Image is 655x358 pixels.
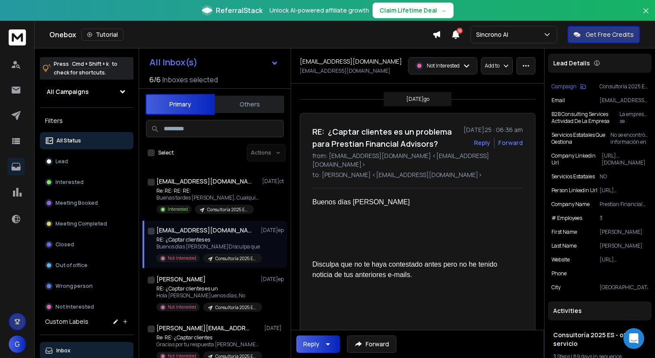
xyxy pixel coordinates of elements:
h3: Custom Labels [45,317,88,326]
p: Not Interested [168,255,196,261]
div: Activities [548,301,652,320]
button: Campaign [551,83,586,90]
button: Wrong person [40,277,133,295]
button: Close banner [640,5,652,26]
h1: [EMAIL_ADDRESS][DOMAIN_NAME] [156,226,252,235]
p: [DATE]25 : 06:36 am [464,126,523,134]
span: 6 / 6 [149,74,161,85]
p: Consultoría 2025 ES - oferta servicio [600,83,648,90]
button: Lead [40,153,133,170]
p: Meeting Completed [55,220,107,227]
button: Out of office [40,257,133,274]
button: Interested [40,174,133,191]
p: Campaign [551,83,577,90]
button: G [9,335,26,353]
p: Not Interested [55,303,94,310]
p: B2B Consulting Services Actividad De La Empresa [551,111,619,125]
p: Consultoría 2025 ES - oferta servicio [207,206,249,213]
p: Servicios estatales [551,173,595,180]
p: from: [EMAIL_ADDRESS][DOMAIN_NAME] <[EMAIL_ADDRESS][DOMAIN_NAME]> [312,152,523,169]
h1: [EMAIL_ADDRESS][DOMAIN_NAME] [300,57,402,66]
button: Forward [347,335,396,353]
div: Buenos días [PERSON_NAME] [312,197,516,207]
div: Reply [303,340,319,348]
p: Unlock AI-powered affiliate growth [269,6,369,15]
p: No se encontró información en la página principal ni en los resultados de búsqueda que indique qu... [610,132,648,145]
p: Closed [55,241,74,248]
p: Interested [168,206,188,213]
p: Add to [485,62,499,69]
p: Company Name [551,201,590,208]
p: # Employees [551,215,582,222]
span: Cmd + Shift + k [71,59,110,69]
p: RE: ¿Captar clientes es [156,236,260,243]
p: Consultoría 2025 ES - oferta servicio [215,304,257,311]
p: [GEOGRAPHIC_DATA] [600,284,648,291]
p: [DATE] [264,325,284,332]
button: Primary [146,94,215,115]
p: [DATE]ep [261,227,284,234]
h1: [PERSON_NAME] [156,275,206,284]
p: First Name [551,229,577,235]
p: [DATE]go [406,96,429,103]
div: Onebox [49,29,432,41]
p: Not Interested [168,304,196,310]
button: All Campaigns [40,83,133,100]
p: [URL][DOMAIN_NAME][PERSON_NAME][PERSON_NAME] [600,187,648,194]
h3: Inboxes selected [162,74,218,85]
button: Tutorial [81,29,123,41]
button: All Status [40,132,133,149]
button: Reply [296,335,340,353]
h1: All Inbox(s) [149,58,198,67]
button: All Inbox(s) [143,54,285,71]
button: Get Free Credits [567,26,640,43]
p: Meeting Booked [55,200,98,206]
div: Forward [498,139,523,147]
button: Not Interested [40,298,133,316]
button: Reply [474,139,490,147]
p: RE: ¿Captar clientes es un [156,285,260,292]
p: [DATE]ct [262,178,284,185]
p: Phone [551,270,567,277]
button: Claim Lifetime Deal→ [373,3,454,18]
h1: Consultoría 2025 ES - oferta servicio [553,331,646,348]
p: Inbox [56,347,71,354]
span: 16 [457,28,463,34]
button: Closed [40,236,133,253]
p: Lead Details [553,59,590,68]
p: Last Name [551,242,577,249]
p: Re: RE: ¿Captar clientes [156,334,260,341]
p: Re: RE: RE: RE: [156,187,260,194]
p: Press to check for shortcuts. [54,60,117,77]
p: [URL][DOMAIN_NAME] [600,256,648,263]
p: [PERSON_NAME] [600,229,648,235]
p: Wrong person [55,283,93,290]
p: 3 [600,215,648,222]
p: [DATE]ep [261,276,284,283]
p: Prestian Financial Advisors [600,201,648,208]
h3: Filters [40,115,133,127]
p: [PERSON_NAME] [600,242,648,249]
p: NO [600,173,648,180]
p: Company Linkedin Url [551,152,602,166]
p: Sincrono AI [476,30,512,39]
p: Gracias por tu respuesta [PERSON_NAME]. Quedo [156,341,260,348]
p: Servicios estatales que gestiona [551,132,610,145]
button: Meeting Booked [40,194,133,212]
div: Disculpa que no te haya contestado antes pero no he tenido noticia de tus anteriores e-mails. [312,259,516,280]
p: Buenos días [PERSON_NAME]Disculpa que [156,243,260,250]
h1: RE: ¿Captar clientes es un problema para Prestian Financial Advisors? [312,126,458,150]
p: Email [551,97,565,104]
p: Buenas tardes [PERSON_NAME], Cualquier novedad hazmelo [156,194,260,201]
label: Select [158,149,174,156]
p: Consultoría 2025 ES - oferta servicio [215,255,257,262]
p: [EMAIL_ADDRESS][DOMAIN_NAME] [300,68,390,74]
p: Out of office [55,262,88,269]
p: Not Interested [427,62,460,69]
p: Get Free Credits [586,30,634,39]
p: Interested [55,179,84,186]
p: All Status [56,137,81,144]
p: Person Linkedin Url [551,187,597,194]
